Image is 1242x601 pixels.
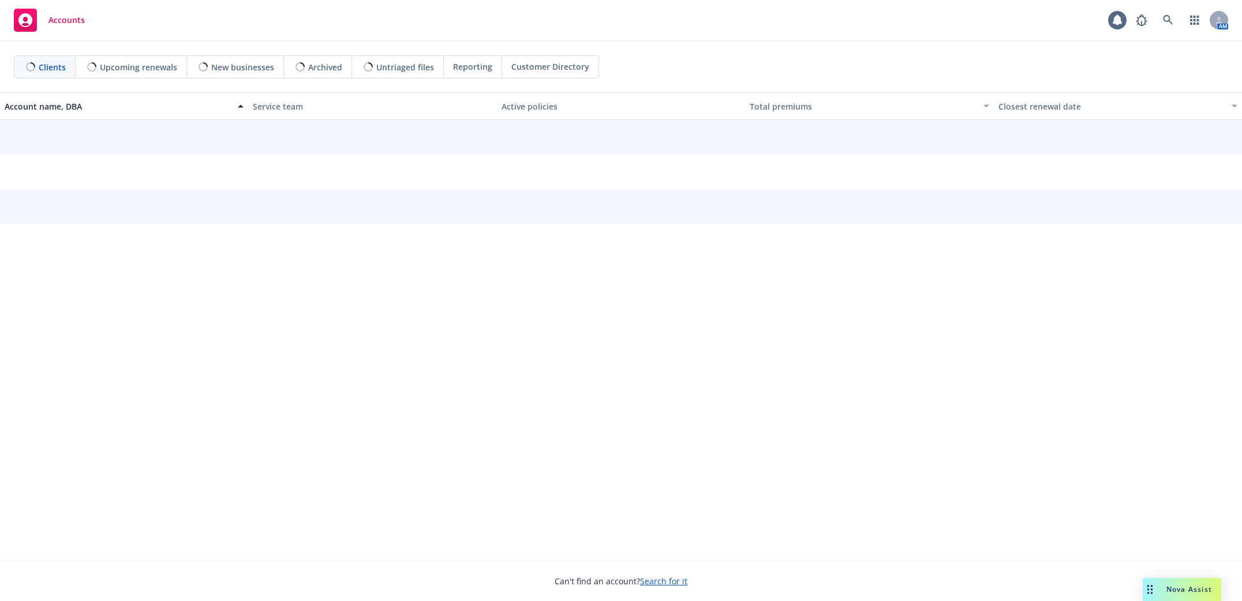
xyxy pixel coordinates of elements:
button: Closest renewal date [994,92,1242,120]
span: Untriaged files [376,61,434,73]
a: Search for it [640,576,687,587]
span: Reporting [453,61,492,73]
button: Total premiums [745,92,993,120]
span: Clients [39,61,66,73]
div: Drag to move [1143,578,1157,601]
button: Service team [248,92,496,120]
button: Active policies [497,92,745,120]
button: Nova Assist [1143,578,1221,601]
div: Total premiums [750,100,976,112]
a: Search [1157,9,1180,32]
div: Active policies [502,100,740,112]
a: Switch app [1183,9,1206,32]
a: Accounts [9,4,89,36]
div: Account name, DBA [5,100,231,112]
span: Nova Assist [1166,584,1212,594]
span: New businesses [211,61,274,73]
span: Upcoming renewals [100,61,177,73]
a: Report a Bug [1130,9,1153,32]
div: Closest renewal date [998,100,1225,112]
span: Can't find an account? [555,575,687,587]
span: Accounts [48,16,85,25]
div: Service team [253,100,492,112]
span: Customer Directory [511,61,589,73]
span: Archived [308,61,342,73]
